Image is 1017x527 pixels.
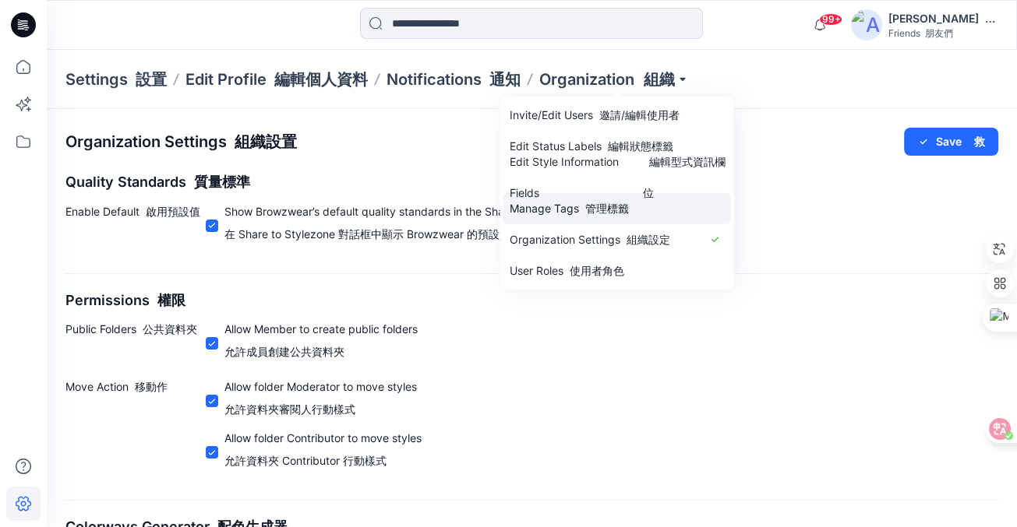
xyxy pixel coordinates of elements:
[503,193,731,224] a: Manage Tags 管理標籤
[503,162,731,193] a: Edit Style Information Fields 編輯型式資訊欄位
[503,224,731,255] a: Organization Settings 組織設定
[925,27,953,39] font: 朋友們
[224,454,387,467] font: 允許資料夾 Contributor 行動樣式
[627,233,670,246] font: 組織設定
[65,133,297,151] h2: Organization Settings
[235,132,297,151] font: 組織設置
[224,345,344,358] font: 允許成員創建公共資料夾
[224,378,417,423] span: Allow folder Moderator to move styles
[570,264,624,277] font: 使用者角色
[819,13,842,26] span: 99+
[274,70,368,89] font: 編輯個人資料
[65,69,167,90] p: Settings
[224,203,616,248] span: Show Browzwear’s default quality standards in the Share to Stylezone dialog
[65,378,206,481] p: Move Action
[157,292,185,308] font: 權限
[136,70,167,89] font: 設置
[224,402,355,416] font: 允許資料夾審閱人行動樣式
[888,9,998,27] div: [PERSON_NAME]
[503,100,731,131] a: Invite/Edit Users 邀請/編輯使用者
[503,131,731,162] a: Edit Status Labels 編輯狀態標籤
[489,70,521,89] font: 通知
[608,139,673,153] font: 編輯狀態標籤
[135,380,168,393] font: 移動作
[224,430,422,475] span: Allow folder Contributor to move styles
[65,174,998,191] h2: Quality Standards
[888,27,998,40] div: Friends
[974,135,985,148] font: 救
[585,202,629,215] font: 管理標籤
[194,174,250,190] font: 質量標準
[143,322,197,336] font: 公共資料夾
[65,293,998,309] h2: Permissions
[904,128,998,156] button: Save 救
[851,9,882,40] img: avatar
[185,69,368,90] a: Edit Profile 編輯個人資料
[185,69,368,90] p: Edit Profile
[65,203,206,255] p: Enable Default
[224,227,543,241] font: 在 Share to Stylezone 對話框中顯示 Browzwear 的預設質量標準
[224,321,418,366] span: Allow Member to create public folders
[503,255,731,286] a: User Roles 使用者角色
[643,155,726,199] font: 編輯型式資訊欄位
[65,321,206,366] p: Public Folders
[599,108,680,121] font: 邀請/編輯使用者
[387,69,521,90] a: Notifications 通知
[387,69,521,90] p: Notifications
[146,205,200,218] font: 啟用預設值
